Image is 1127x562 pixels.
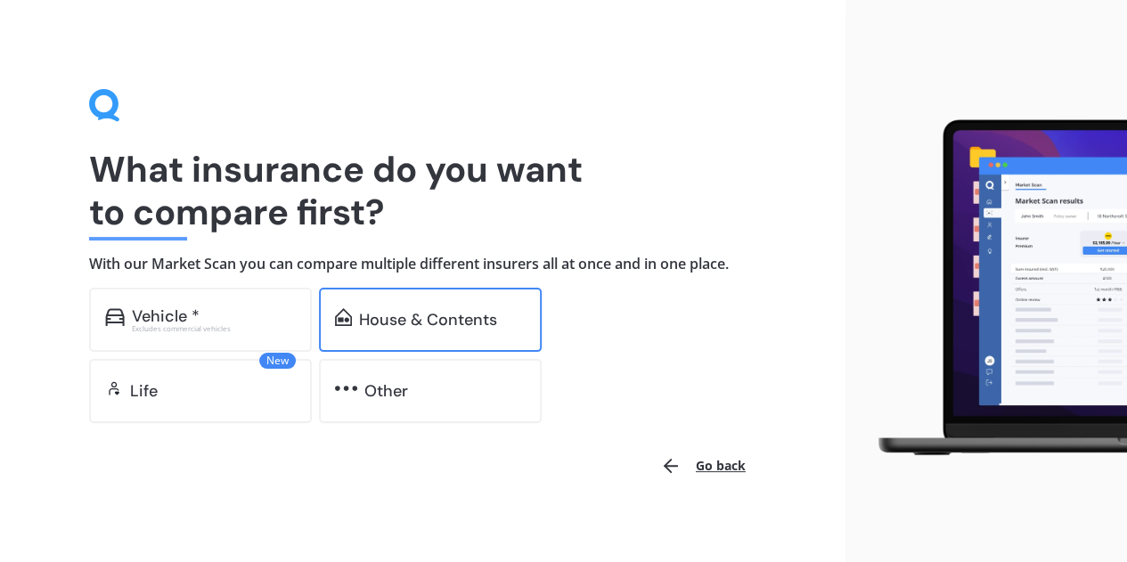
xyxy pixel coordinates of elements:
div: Other [364,382,408,400]
div: House & Contents [359,311,497,329]
div: Life [130,382,158,400]
img: car.f15378c7a67c060ca3f3.svg [105,308,125,326]
img: laptop.webp [860,112,1127,463]
button: Go back [649,444,756,487]
div: Excludes commercial vehicles [132,325,296,332]
h1: What insurance do you want to compare first? [89,148,756,233]
h4: With our Market Scan you can compare multiple different insurers all at once and in one place. [89,255,756,273]
span: New [259,353,296,369]
div: Vehicle * [132,307,200,325]
img: home-and-contents.b802091223b8502ef2dd.svg [335,308,352,326]
img: other.81dba5aafe580aa69f38.svg [335,379,357,397]
img: life.f720d6a2d7cdcd3ad642.svg [105,379,123,397]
